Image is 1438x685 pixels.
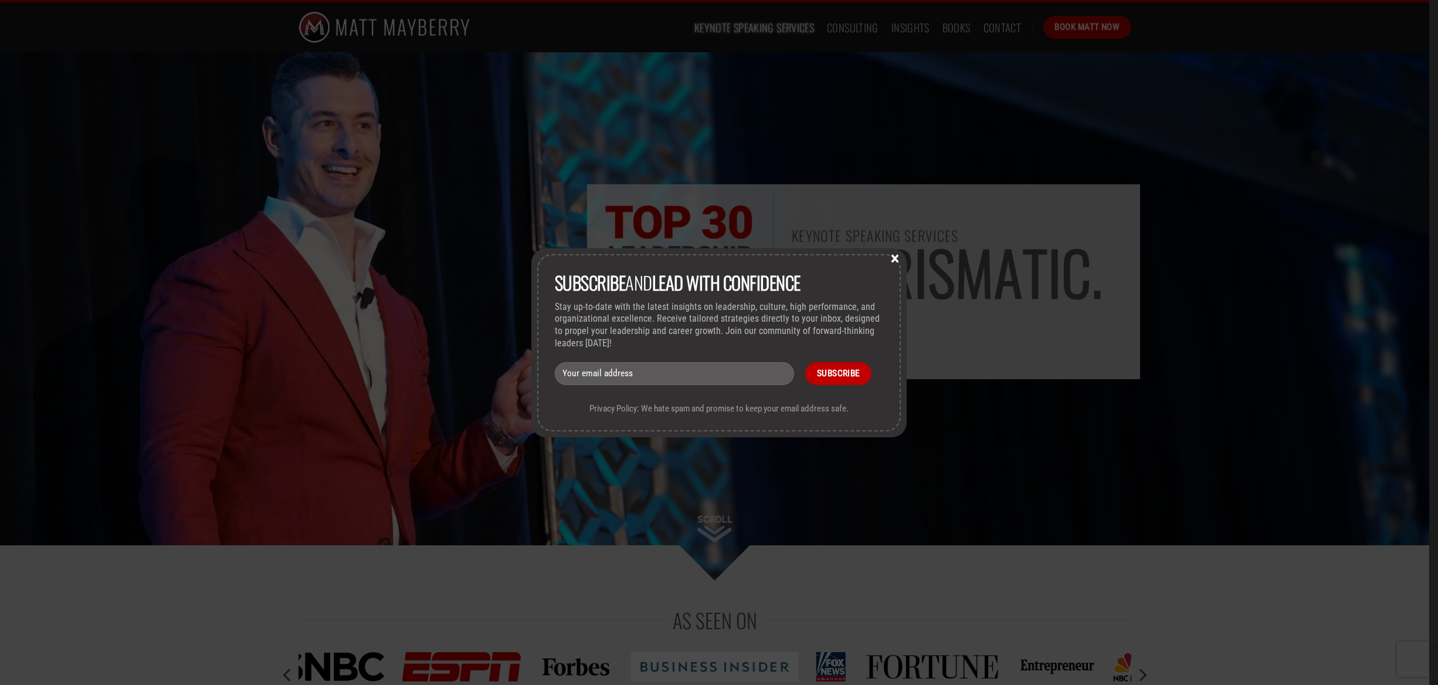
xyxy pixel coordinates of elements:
strong: Subscribe [555,269,626,296]
strong: lead with Confidence [652,269,801,296]
input: Subscribe [805,362,871,385]
p: Privacy Policy: We hate spam and promise to keep your email address safe. [555,403,883,414]
span: and [555,269,801,296]
button: Close [886,252,904,263]
input: Your email address [555,362,794,385]
p: Stay up-to-date with the latest insights on leadership, culture, high performance, and organizati... [555,301,883,350]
